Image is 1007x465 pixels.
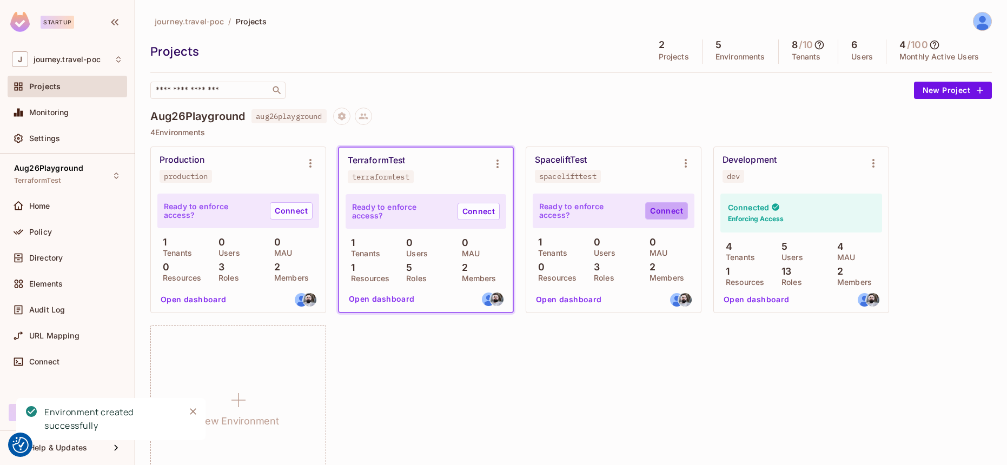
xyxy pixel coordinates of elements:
[346,237,355,248] p: 1
[539,172,597,181] div: spacelifttest
[456,262,468,273] p: 2
[456,274,496,283] p: Members
[487,153,508,175] button: Environment settings
[851,39,857,50] h5: 6
[723,155,777,165] div: Development
[792,52,821,61] p: Tenants
[720,253,755,262] p: Tenants
[150,43,640,59] div: Projects
[719,291,794,308] button: Open dashboard
[346,249,380,258] p: Tenants
[29,280,63,288] span: Elements
[236,16,267,26] span: Projects
[157,249,192,257] p: Tenants
[157,262,169,273] p: 0
[269,274,309,282] p: Members
[29,108,69,117] span: Monitoring
[12,51,28,67] span: J
[716,52,765,61] p: Environments
[832,266,843,277] p: 2
[29,134,60,143] span: Settings
[644,274,684,282] p: Members
[213,262,224,273] p: 3
[851,52,873,61] p: Users
[29,254,63,262] span: Directory
[270,202,313,220] a: Connect
[352,172,409,181] div: terraformtest
[34,55,101,64] span: Workspace: journey.travel-poc
[776,253,803,262] p: Users
[29,228,52,236] span: Policy
[644,237,656,248] p: 0
[832,253,855,262] p: MAU
[213,249,240,257] p: Users
[899,52,979,61] p: Monthly Active Users
[269,262,280,273] p: 2
[401,237,413,248] p: 0
[185,403,201,420] button: Close
[303,293,316,307] img: sam.armitt-fior@journey.travel
[160,155,204,165] div: Production
[150,110,245,123] h4: Aug26Playground
[155,16,224,26] span: journey.travel-poc
[401,249,428,258] p: Users
[213,274,239,282] p: Roles
[728,202,769,212] h4: Connected
[532,291,606,308] button: Open dashboard
[41,16,74,29] div: Startup
[670,293,684,307] img: peter.beams@journey.travel
[295,293,308,307] img: peter.beams@journey.travel
[300,152,321,174] button: Environment settings
[345,290,419,308] button: Open dashboard
[198,413,279,429] h1: New Environment
[456,249,480,258] p: MAU
[12,437,29,453] button: Consent Preferences
[401,262,412,273] p: 5
[29,202,50,210] span: Home
[799,39,813,50] h5: / 10
[352,203,449,220] p: Ready to enforce access?
[456,237,468,248] p: 0
[863,152,884,174] button: Environment settings
[333,113,350,123] span: Project settings
[716,39,721,50] h5: 5
[832,278,872,287] p: Members
[728,214,784,224] h6: Enforcing Access
[269,237,281,248] p: 0
[346,274,389,283] p: Resources
[251,109,326,123] span: aug26playground
[150,128,992,137] p: 4 Environments
[29,305,65,314] span: Audit Log
[348,155,405,166] div: TerraformTest
[213,237,225,248] p: 0
[14,176,61,185] span: TerraformTest
[533,237,542,248] p: 1
[899,39,906,50] h5: 4
[588,274,614,282] p: Roles
[29,331,79,340] span: URL Mapping
[539,202,637,220] p: Ready to enforce access?
[720,266,730,277] p: 1
[401,274,427,283] p: Roles
[490,293,504,306] img: sam.armitt-fior@journey.travel
[157,237,167,248] p: 1
[346,262,355,273] p: 1
[675,152,697,174] button: Environment settings
[776,278,802,287] p: Roles
[482,293,495,306] img: peter.beams@journey.travel
[164,202,261,220] p: Ready to enforce access?
[792,39,798,50] h5: 8
[659,52,689,61] p: Projects
[588,237,600,248] p: 0
[588,249,615,257] p: Users
[44,406,176,433] div: Environment created successfully
[588,262,600,273] p: 3
[645,202,688,220] a: Connect
[866,293,879,307] img: sam.armitt-fior@journey.travel
[12,437,29,453] img: Revisit consent button
[832,241,844,252] p: 4
[29,82,61,91] span: Projects
[228,16,231,26] li: /
[776,241,787,252] p: 5
[164,172,208,181] div: production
